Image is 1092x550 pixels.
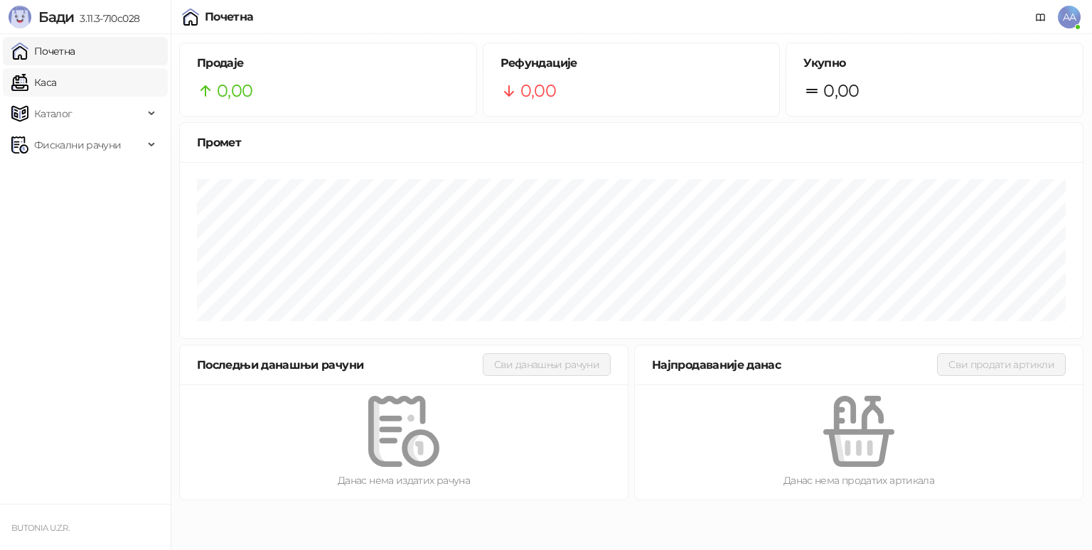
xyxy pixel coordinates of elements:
button: Сви продати артикли [937,353,1066,376]
small: BUTONIA U.Z.R. [11,523,69,533]
span: 0,00 [520,77,556,104]
a: Почетна [11,37,75,65]
span: 3.11.3-710c028 [74,12,139,25]
img: Logo [9,6,31,28]
a: Каса [11,68,56,97]
span: 0,00 [823,77,859,104]
span: Каталог [34,99,73,128]
span: Бади [38,9,74,26]
div: Почетна [205,11,254,23]
h5: Продаје [197,55,459,72]
span: AA [1058,6,1081,28]
div: Последњи данашњи рачуни [197,356,483,374]
div: Данас нема продатих артикала [658,473,1060,488]
div: Данас нема издатих рачуна [203,473,605,488]
div: Најпродаваније данас [652,356,937,374]
span: Фискални рачуни [34,131,121,159]
div: Промет [197,134,1066,151]
span: 0,00 [217,77,252,104]
h5: Рефундације [500,55,763,72]
button: Сви данашњи рачуни [483,353,611,376]
a: Документација [1029,6,1052,28]
h5: Укупно [803,55,1066,72]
